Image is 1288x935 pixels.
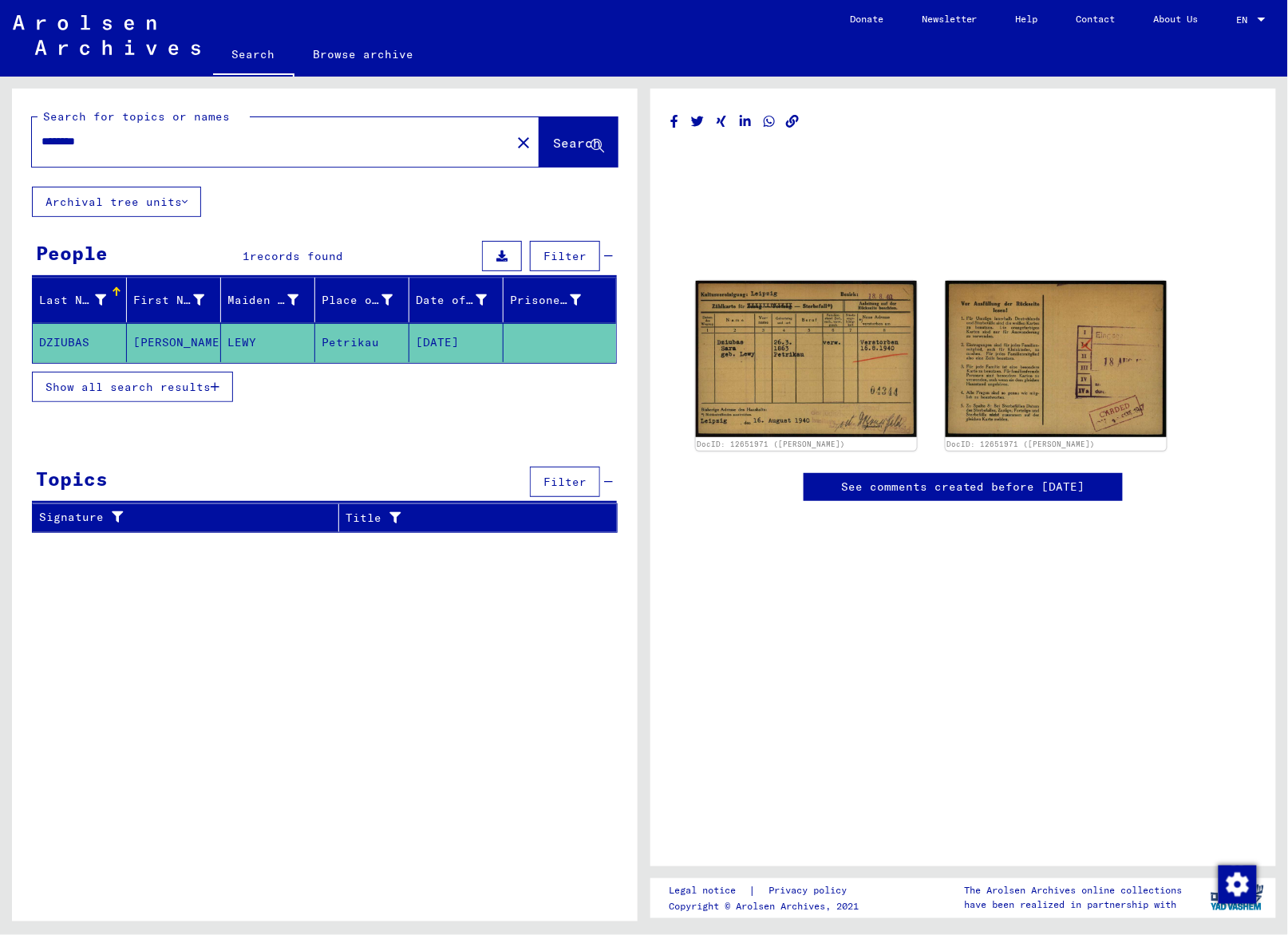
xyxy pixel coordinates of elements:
[666,112,683,132] button: Share on Facebook
[221,323,315,362] mat-cell: LEWY
[322,292,393,309] div: Place of Birth
[133,287,224,313] div: First Name
[841,479,1085,495] a: See comments created before [DATE]
[1219,866,1257,904] img: Change consent
[696,281,917,437] img: 001.jpg
[510,287,601,313] div: Prisoner #
[409,323,504,362] mat-cell: [DATE]
[530,467,600,497] button: Filter
[543,475,587,489] span: Filter
[416,292,487,309] div: Date of Birth
[36,464,108,493] div: Topics
[32,187,201,217] button: Archival tree units
[39,287,126,313] div: Last Name
[33,278,127,322] mat-header-cell: Last Name
[1207,878,1267,917] img: yv_logo.png
[45,380,211,394] span: Show all search results
[133,292,204,309] div: First Name
[346,510,586,527] div: Title
[713,112,730,132] button: Share on Xing
[1237,14,1254,26] span: EN
[346,505,602,531] div: Title
[530,241,600,271] button: Filter
[409,278,504,322] mat-header-cell: Date of Birth
[553,135,601,151] span: Search
[127,278,221,322] mat-header-cell: First Name
[946,281,1167,437] img: 002.jpg
[322,287,413,313] div: Place of Birth
[947,440,1096,448] a: DocID: 12651971 ([PERSON_NAME])
[669,899,866,913] p: Copyright © Arolsen Archives, 2021
[689,112,706,132] button: Share on Twitter
[669,882,749,899] a: Legal notice
[213,35,294,77] a: Search
[39,292,106,309] div: Last Name
[669,882,866,899] div: |
[761,112,778,132] button: Share on WhatsApp
[32,372,233,402] button: Show all search results
[315,278,409,322] mat-header-cell: Place of Birth
[504,278,616,322] mat-header-cell: Prisoner #
[737,112,754,132] button: Share on LinkedIn
[294,35,433,73] a: Browse archive
[227,287,318,313] div: Maiden Name
[33,323,127,362] mat-cell: DZIUBAS
[39,505,342,531] div: Signature
[250,249,343,263] span: records found
[127,323,221,362] mat-cell: [PERSON_NAME]
[221,278,315,322] mat-header-cell: Maiden Name
[36,239,108,267] div: People
[416,287,507,313] div: Date of Birth
[756,882,866,899] a: Privacy policy
[43,109,230,124] mat-label: Search for topics or names
[508,126,539,158] button: Clear
[39,509,326,526] div: Signature
[543,249,587,263] span: Filter
[539,117,618,167] button: Search
[697,440,846,448] a: DocID: 12651971 ([PERSON_NAME])
[965,898,1183,912] p: have been realized in partnership with
[243,249,250,263] span: 1
[514,133,533,152] mat-icon: close
[965,883,1183,898] p: The Arolsen Archives online collections
[315,323,409,362] mat-cell: Petrikau
[510,292,581,309] div: Prisoner #
[784,112,801,132] button: Copy link
[227,292,298,309] div: Maiden Name
[13,15,200,55] img: Arolsen_neg.svg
